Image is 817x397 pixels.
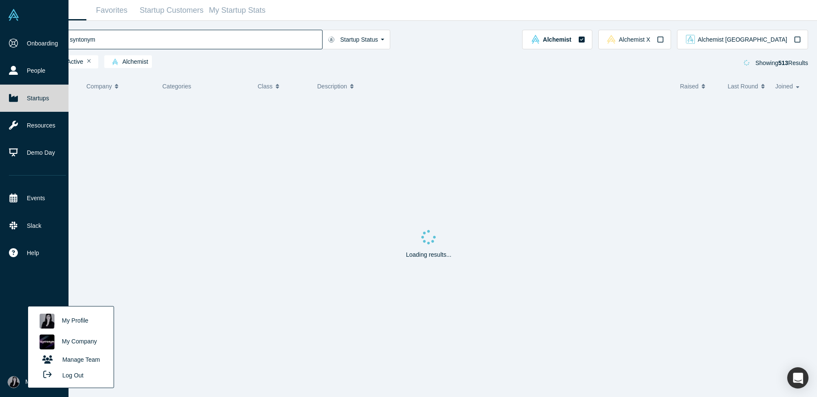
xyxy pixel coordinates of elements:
[677,30,808,49] button: alchemist_aj Vault LogoAlchemist [GEOGRAPHIC_DATA]
[619,37,650,43] span: Alchemist X
[86,77,112,95] span: Company
[686,35,695,44] img: alchemist_aj Vault Logo
[27,249,39,258] span: Help
[598,30,671,49] button: alchemistx Vault LogoAlchemist X
[522,30,592,49] button: alchemist Vault LogoAlchemist
[86,77,149,95] button: Company
[108,59,148,65] span: Alchemist
[317,77,671,95] button: Description
[40,314,54,329] img: Selen Zengin's profile
[35,367,86,383] button: Log Out
[317,77,347,95] span: Description
[40,335,54,349] img: Syntonym's profile
[543,37,571,43] span: Alchemist
[322,30,391,49] button: Startup Status
[258,77,304,95] button: Class
[35,311,106,332] a: My Profile
[531,35,540,44] img: alchemist Vault Logo
[35,332,106,352] a: My Company
[406,250,451,259] p: Loading results...
[680,77,699,95] span: Raised
[728,77,758,95] span: Last Round
[775,77,802,95] button: Joined
[328,36,334,43] img: Startup status
[35,352,106,367] a: Manage Team
[258,77,273,95] span: Class
[778,60,788,66] strong: 513
[87,58,91,64] button: Remove Filter
[26,377,56,386] span: My Account
[680,77,719,95] button: Raised
[755,60,808,66] span: Showing Results
[69,29,322,49] input: Search by company name, class, customer, one-liner or category
[8,9,20,21] img: Alchemist Vault Logo
[53,59,83,65] span: Active
[8,376,20,388] img: Selen Zengin's Account
[728,77,766,95] button: Last Round
[137,0,206,20] a: Startup Customers
[698,37,787,43] span: Alchemist [GEOGRAPHIC_DATA]
[8,376,56,388] button: My Account
[607,35,616,44] img: alchemistx Vault Logo
[86,0,137,20] a: Favorites
[206,0,269,20] a: My Startup Stats
[163,83,191,90] span: Categories
[775,77,793,95] span: Joined
[112,59,118,65] img: alchemist Vault Logo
